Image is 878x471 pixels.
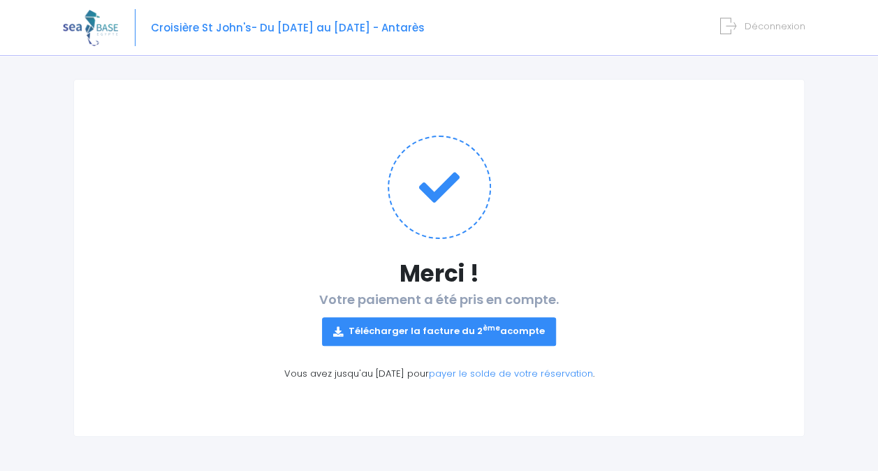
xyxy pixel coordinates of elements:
h1: Merci ! [102,260,776,287]
h2: Votre paiement a été pris en compte. [102,292,776,346]
p: Vous avez jusqu'au [DATE] pour . [102,367,776,381]
span: Déconnexion [745,20,805,33]
a: payer le solde de votre réservation [429,367,593,380]
sup: ème [483,324,500,333]
a: Télécharger la facture du 2èmeacompte [322,317,556,345]
span: Croisière St John's- Du [DATE] au [DATE] - Antarès [151,20,425,35]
